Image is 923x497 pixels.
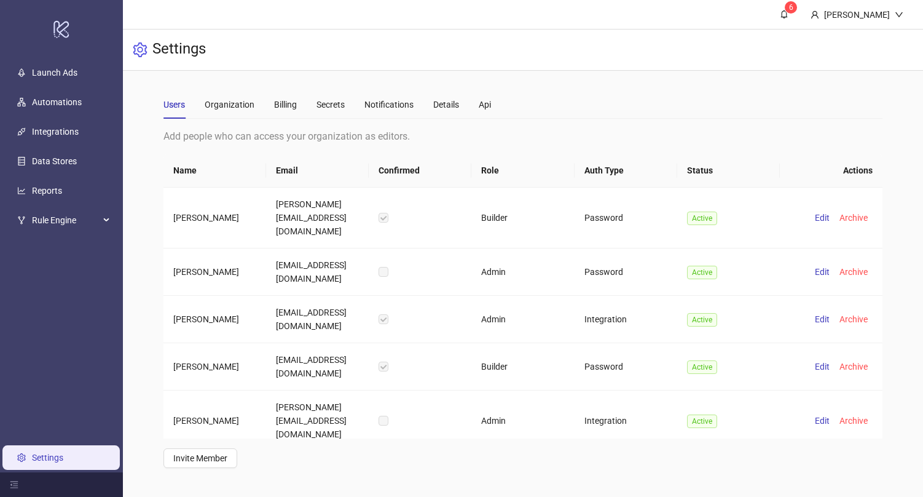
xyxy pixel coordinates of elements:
span: Active [687,212,717,225]
td: [PERSON_NAME] [163,248,266,296]
a: Integrations [32,127,79,137]
span: bell [780,10,788,18]
td: Integration [575,296,677,343]
td: Integration [575,391,677,451]
a: Reports [32,186,62,196]
td: Password [575,248,677,296]
span: setting [133,42,147,57]
span: Edit [815,362,830,372]
span: Archive [839,416,868,426]
th: Name [163,154,266,188]
td: Password [575,343,677,391]
td: Builder [471,188,574,248]
span: menu-fold [10,480,18,489]
span: Invite Member [173,453,227,463]
span: Edit [815,314,830,324]
td: [EMAIL_ADDRESS][DOMAIN_NAME] [266,296,369,343]
td: [PERSON_NAME] [163,188,266,248]
button: Archive [835,413,873,428]
button: Archive [835,264,873,279]
th: Auth Type [575,154,677,188]
span: Active [687,415,717,428]
th: Email [266,154,369,188]
td: Admin [471,248,574,296]
div: Notifications [364,98,414,111]
div: Add people who can access your organization as editors. [163,129,882,144]
span: Active [687,360,717,374]
th: Status [677,154,780,188]
td: [PERSON_NAME] [163,343,266,391]
td: Admin [471,391,574,451]
td: [EMAIL_ADDRESS][DOMAIN_NAME] [266,343,369,391]
td: [PERSON_NAME][EMAIL_ADDRESS][DOMAIN_NAME] [266,188,369,248]
span: user [811,10,819,19]
td: [PERSON_NAME][EMAIL_ADDRESS][DOMAIN_NAME] [266,391,369,451]
td: [PERSON_NAME] [163,391,266,451]
span: Edit [815,416,830,426]
a: Automations [32,97,82,107]
div: Billing [274,98,297,111]
span: Archive [839,267,868,277]
td: [EMAIL_ADDRESS][DOMAIN_NAME] [266,248,369,296]
span: Archive [839,362,868,372]
button: Archive [835,210,873,225]
button: Archive [835,312,873,327]
button: Edit [810,264,835,279]
a: Data Stores [32,156,77,166]
td: Builder [471,343,574,391]
div: Secrets [316,98,345,111]
td: Password [575,188,677,248]
h3: Settings [152,39,206,60]
a: Settings [32,453,63,463]
span: Active [687,313,717,327]
button: Archive [835,359,873,374]
span: Edit [815,267,830,277]
td: [PERSON_NAME] [163,296,266,343]
button: Edit [810,413,835,428]
button: Edit [810,312,835,327]
button: Edit [810,359,835,374]
span: Archive [839,314,868,324]
div: Details [433,98,459,111]
span: 6 [789,3,793,12]
sup: 6 [785,1,797,14]
th: Actions [780,154,882,188]
span: Edit [815,213,830,223]
div: Api [479,98,491,111]
button: Edit [810,210,835,225]
span: Archive [839,213,868,223]
span: Active [687,266,717,279]
th: Confirmed [369,154,471,188]
span: fork [17,216,26,225]
button: Invite Member [163,448,237,468]
div: [PERSON_NAME] [819,8,895,22]
div: Organization [205,98,254,111]
div: Users [163,98,185,111]
td: Admin [471,296,574,343]
th: Role [471,154,574,188]
span: Rule Engine [32,208,100,233]
a: Launch Ads [32,68,77,78]
span: down [895,10,903,19]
